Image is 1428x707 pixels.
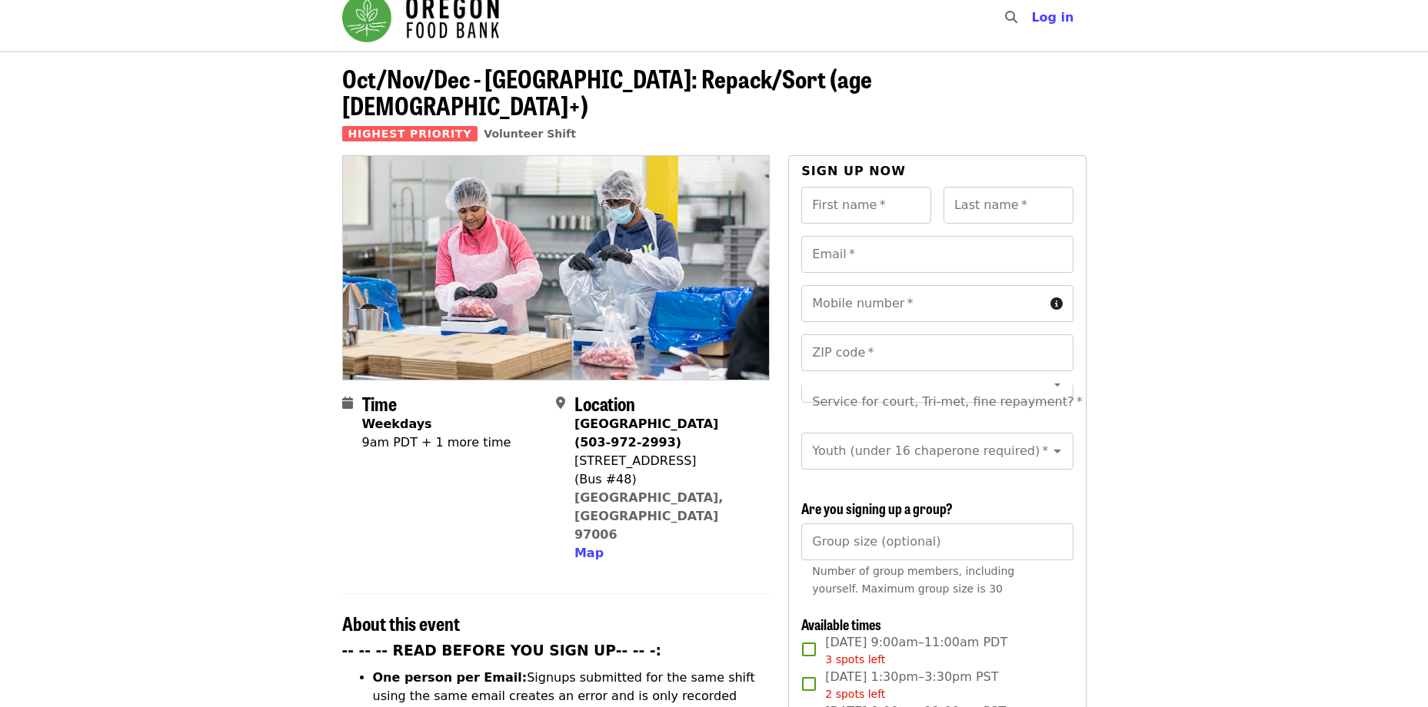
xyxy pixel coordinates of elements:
[574,544,604,563] button: Map
[574,470,757,489] div: (Bus #48)
[342,60,872,123] span: Oct/Nov/Dec - [GEOGRAPHIC_DATA]: Repack/Sort (age [DEMOGRAPHIC_DATA]+)
[343,156,770,379] img: Oct/Nov/Dec - Beaverton: Repack/Sort (age 10+) organized by Oregon Food Bank
[825,633,1007,668] span: [DATE] 9:00am–11:00am PDT
[801,614,881,634] span: Available times
[1005,10,1017,25] i: search icon
[362,417,432,431] strong: Weekdays
[825,653,885,666] span: 3 spots left
[1019,2,1086,33] button: Log in
[812,565,1014,595] span: Number of group members, including yourself. Maximum group size is 30
[801,187,931,224] input: First name
[574,452,757,470] div: [STREET_ADDRESS]
[342,126,478,141] span: Highest Priority
[556,396,565,410] i: map-marker-alt icon
[373,670,528,685] strong: One person per Email:
[574,417,718,450] strong: [GEOGRAPHIC_DATA] (503-972-2993)
[1047,373,1068,395] button: Open
[574,490,724,542] a: [GEOGRAPHIC_DATA], [GEOGRAPHIC_DATA] 97006
[1050,297,1063,311] i: circle-info icon
[801,164,906,178] span: Sign up now
[1047,440,1068,462] button: Open
[801,285,1044,322] input: Mobile number
[362,390,397,417] span: Time
[801,334,1073,371] input: ZIP code
[484,128,576,140] a: Volunteer Shift
[801,236,1073,273] input: Email
[801,498,953,518] span: Are you signing up a group?
[825,688,885,700] span: 2 spots left
[574,546,604,560] span: Map
[801,523,1073,560] input: [object Object]
[342,396,353,410] i: calendar icon
[944,187,1073,224] input: Last name
[342,642,662,659] strong: -- -- -- READ BEFORE YOU SIGN UP-- -- -:
[574,390,635,417] span: Location
[1031,10,1073,25] span: Log in
[362,433,511,452] div: 9am PDT + 1 more time
[342,609,460,636] span: About this event
[825,668,998,702] span: [DATE] 1:30pm–3:30pm PST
